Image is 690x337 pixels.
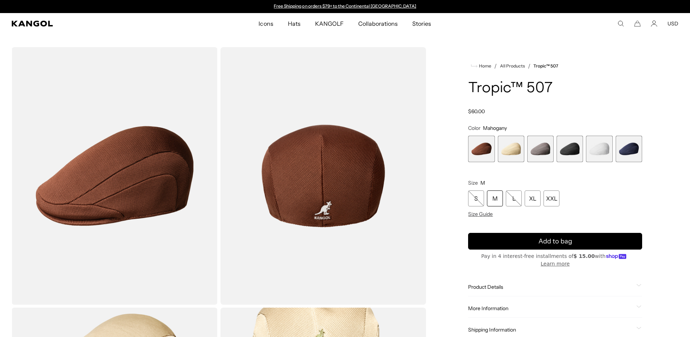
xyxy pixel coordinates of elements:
[220,47,426,305] img: color-mahogany
[478,63,491,69] span: Home
[616,136,642,162] label: Navy
[617,20,624,27] summary: Search here
[586,136,612,162] div: 5 of 6
[351,13,405,34] a: Collaborations
[538,237,572,246] span: Add to bag
[557,136,583,162] div: 4 of 6
[500,63,525,69] a: All Products
[527,136,554,162] div: 3 of 6
[533,63,558,69] a: Tropic™ 507
[468,108,485,115] span: $60.00
[557,136,583,162] label: Black
[544,190,559,206] div: XXL
[270,4,420,9] slideshow-component: Announcement bar
[412,13,431,34] span: Stories
[12,47,218,305] img: color-mahogany
[527,136,554,162] label: Charcoal
[468,136,495,162] label: Mahogany
[288,13,301,34] span: Hats
[468,284,633,290] span: Product Details
[270,4,420,9] div: 1 of 2
[525,190,541,206] div: XL
[487,190,503,206] div: M
[498,136,524,162] div: 2 of 6
[525,62,530,70] li: /
[468,180,478,186] span: Size
[668,20,678,27] button: USD
[259,13,273,34] span: Icons
[274,3,416,9] a: Free Shipping on orders $79+ to the Continental [GEOGRAPHIC_DATA]
[483,125,507,131] span: Mahogany
[471,63,491,69] a: Home
[616,136,642,162] div: 6 of 6
[506,190,522,206] div: L
[468,211,493,217] span: Size Guide
[468,136,495,162] div: 1 of 6
[468,125,480,131] span: Color
[634,20,641,27] button: Cart
[468,233,642,250] button: Add to bag
[468,81,642,96] h1: Tropic™ 507
[498,136,524,162] label: Beige
[281,13,308,34] a: Hats
[468,326,633,333] span: Shipping Information
[308,13,351,34] a: KANGOLF
[12,21,172,26] a: Kangol
[651,20,657,27] a: Account
[251,13,280,34] a: Icons
[468,305,633,312] span: More Information
[586,136,612,162] label: White
[480,180,485,186] span: M
[270,4,420,9] div: Announcement
[315,13,344,34] span: KANGOLF
[468,190,484,206] div: S
[405,13,438,34] a: Stories
[468,62,642,70] nav: breadcrumbs
[358,13,398,34] span: Collaborations
[491,62,497,70] li: /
